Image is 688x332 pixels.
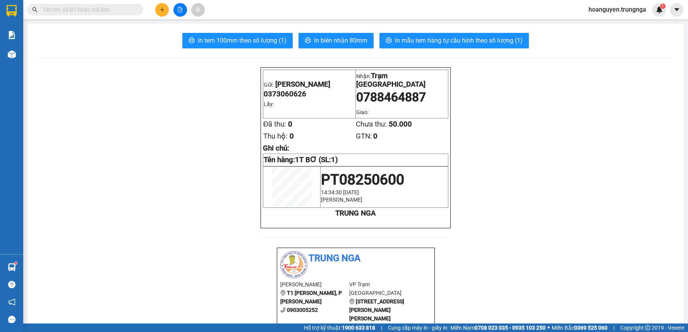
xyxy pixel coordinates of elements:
[177,7,183,12] span: file-add
[280,251,307,278] img: logo.jpg
[389,120,412,128] span: 50.000
[290,132,294,140] span: 0
[395,36,523,45] span: In mẫu tem hàng tự cấu hình theo số lượng (1)
[331,156,338,164] span: 1)
[661,3,664,9] span: 1
[264,101,274,107] span: Lấy:
[574,325,607,331] strong: 0369 525 060
[275,80,330,89] span: [PERSON_NAME]
[263,144,289,152] span: Ghi chú:
[195,7,201,12] span: aim
[670,3,683,17] button: caret-down
[356,109,369,115] span: Giao:
[356,132,372,140] span: GTN:
[280,290,286,296] span: environment
[450,323,546,332] span: Miền Nam
[8,316,15,323] span: message
[373,132,377,140] span: 0
[280,307,286,313] span: phone
[299,33,374,48] button: printerIn biên nhận 80mm
[8,50,16,58] img: warehouse-icon
[264,90,306,98] span: 0373060626
[264,80,355,89] p: Gửi:
[321,197,362,203] span: [PERSON_NAME]
[295,156,338,164] span: 1T BƠ (SL:
[349,299,355,304] span: environment
[388,323,448,332] span: Cung cấp máy in - giấy in:
[263,120,286,128] span: Đã thu:
[349,280,419,297] li: VP Trạm [GEOGRAPHIC_DATA]
[321,189,359,195] span: 14:34:30 [DATE]
[191,3,205,17] button: aim
[379,33,529,48] button: printerIn mẫu tem hàng tự cấu hình theo số lượng (1)
[263,132,288,140] span: Thu hộ:
[8,263,16,271] img: warehouse-icon
[43,5,134,14] input: Tìm tên, số ĐT hoặc mã đơn
[321,171,404,188] span: PT08250600
[15,262,17,264] sup: 1
[342,325,375,331] strong: 1900 633 818
[182,33,293,48] button: printerIn tem 100mm theo số lượng (1)
[305,37,311,44] span: printer
[314,36,367,45] span: In biên nhận 80mm
[673,6,680,13] span: caret-down
[356,72,448,89] p: Nhận:
[304,323,375,332] span: Hỗ trợ kỹ thuật:
[280,290,342,305] b: T1 [PERSON_NAME], P [PERSON_NAME]
[160,7,165,12] span: plus
[660,3,666,9] sup: 1
[8,31,16,39] img: solution-icon
[349,298,404,322] b: [STREET_ADDRESS][PERSON_NAME][PERSON_NAME]
[547,326,550,329] span: ⚪️
[582,5,652,14] span: hoanguyen.trungnga
[288,120,292,128] span: 0
[645,325,650,330] span: copyright
[475,325,546,331] strong: 0708 023 035 - 0935 103 250
[8,281,15,288] span: question-circle
[280,251,431,266] li: Trung Nga
[613,323,614,332] span: |
[386,37,392,44] span: printer
[356,72,425,89] span: Trạm [GEOGRAPHIC_DATA]
[189,37,195,44] span: printer
[287,307,318,313] b: 0903005252
[264,156,338,164] strong: Tên hàng:
[381,323,382,332] span: |
[155,3,169,17] button: plus
[173,3,187,17] button: file-add
[7,5,17,17] img: logo-vxr
[356,120,387,128] span: Chưa thu:
[32,7,38,12] span: search
[8,298,15,306] span: notification
[552,323,607,332] span: Miền Bắc
[356,90,426,104] span: 0788464887
[280,280,350,289] li: [PERSON_NAME]
[335,209,376,217] strong: TRUNG NGA
[198,36,287,45] span: In tem 100mm theo số lượng (1)
[656,6,663,13] img: icon-new-feature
